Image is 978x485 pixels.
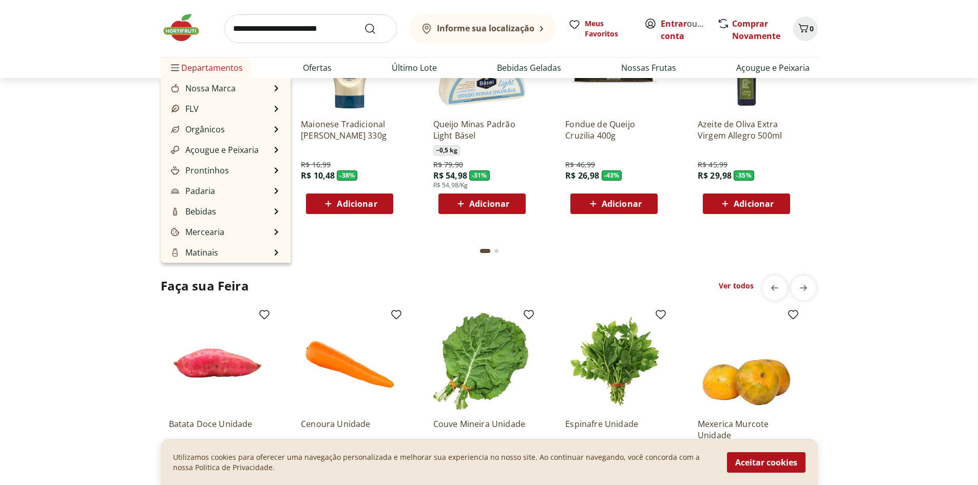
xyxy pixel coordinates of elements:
span: - 31 % [469,170,490,181]
a: FLVFLV [169,103,199,115]
img: Padaria [171,187,179,195]
img: Nossa Marca [171,84,179,92]
a: Batata Doce Unidade [169,418,266,441]
a: Açougue e Peixaria [736,62,810,74]
img: FLV [171,105,179,113]
a: OrgânicosOrgânicos [169,123,225,135]
img: Mercearia [171,228,179,236]
a: PadariaPadaria [169,185,215,197]
a: Açougue e PeixariaAçougue e Peixaria [169,144,259,156]
p: Utilizamos cookies para oferecer uma navegação personalizada e melhorar sua experiencia no nosso ... [173,452,715,473]
span: - 35 % [734,170,754,181]
button: Current page from fs-carousel [478,239,492,263]
a: Ver todos [719,281,754,291]
a: Nossas Frutas [621,62,676,74]
a: Cenoura Unidade [301,418,398,441]
a: Frios, Queijos e LaticíniosFrios, Queijos e Laticínios [169,261,271,285]
span: R$ 46,99 [565,160,595,170]
button: Aceitar cookies [727,452,806,473]
a: Espinafre Unidade [565,418,663,441]
span: 0 [810,24,814,33]
span: R$ 45,99 [698,160,727,170]
a: Ofertas [303,62,332,74]
span: R$ 26,98 [565,170,599,181]
h2: Faça sua Feira [161,278,249,294]
img: Prontinhos [171,166,179,174]
img: Cenoura Unidade [301,313,398,410]
span: Adicionar [469,200,509,208]
button: Carrinho [793,16,818,41]
span: - 38 % [337,170,357,181]
a: Comprar Novamente [732,18,780,42]
button: Submit Search [364,23,389,35]
span: ou [661,17,706,42]
a: Maionese Tradicional [PERSON_NAME] 330g [301,119,398,141]
span: R$ 79,90 [433,160,463,170]
img: Batata Doce Unidade [169,313,266,410]
img: Mexerica Murcote Unidade [698,313,795,410]
a: MatinaisMatinais [169,246,218,259]
span: R$ 54,98/Kg [433,181,468,189]
span: Departamentos [169,55,243,80]
img: Orgânicos [171,125,179,133]
button: Menu [169,55,181,80]
a: Criar conta [661,18,717,42]
span: - 43 % [602,170,622,181]
img: Bebidas [171,207,179,216]
a: MerceariaMercearia [169,226,224,238]
img: Hortifruti [161,12,212,43]
input: search [224,14,397,43]
button: Adicionar [306,193,393,214]
img: Couve Mineira Unidade [433,313,531,410]
span: ~ 0,5 kg [433,145,460,156]
b: Informe sua localização [437,23,534,34]
a: Azeite de Oliva Extra Virgem Allegro 500ml [698,119,795,141]
span: Adicionar [602,200,642,208]
button: Go to page 2 from fs-carousel [492,239,501,263]
a: Bebidas Geladas [497,62,561,74]
a: Queijo Minas Padrão Light Básel [433,119,531,141]
button: Adicionar [438,193,526,214]
span: R$ 16,99 [301,160,331,170]
span: Adicionar [337,200,377,208]
a: Mexerica Murcote Unidade [698,418,795,441]
a: Nossa MarcaNossa Marca [169,82,236,94]
img: Espinafre Unidade [565,313,663,410]
img: Açougue e Peixaria [171,146,179,154]
a: Entrar [661,18,687,29]
span: Meus Favoritos [585,18,632,39]
span: R$ 54,98 [433,170,467,181]
button: Adicionar [570,193,658,214]
span: R$ 10,48 [301,170,335,181]
a: Meus Favoritos [568,18,632,39]
a: Couve Mineira Unidade [433,418,531,441]
button: Adicionar [703,193,790,214]
a: BebidasBebidas [169,205,216,218]
button: Informe sua localização [409,14,556,43]
span: R$ 29,98 [698,170,732,181]
a: Fondue de Queijo Cruzilia 400g [565,119,663,141]
img: Matinais [171,248,179,257]
button: previous [762,276,787,300]
a: Último Lote [392,62,437,74]
a: ProntinhosProntinhos [169,164,229,177]
span: Adicionar [734,200,774,208]
button: next [791,276,816,300]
